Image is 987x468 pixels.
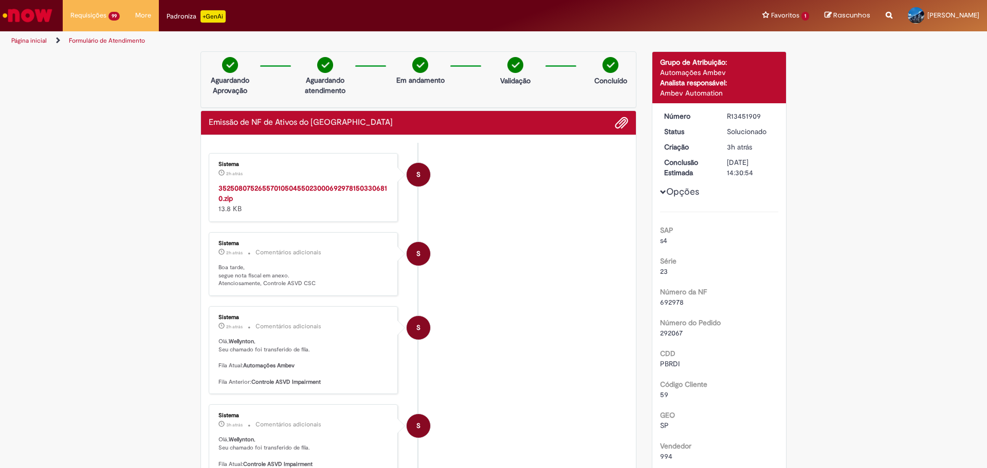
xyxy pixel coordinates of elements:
time: 27/08/2025 11:30:51 [727,142,752,152]
img: ServiceNow [1,5,54,26]
b: CDD [660,349,675,358]
b: Controle ASVD Impairment [251,378,321,386]
span: More [135,10,151,21]
span: S [416,162,421,187]
span: 292067 [660,328,683,338]
span: 3h atrás [226,422,243,428]
div: Grupo de Atribuição: [660,57,779,67]
b: GEO [660,410,675,420]
span: 99 [108,12,120,21]
p: Aguardando atendimento [300,75,350,96]
span: 3h atrás [727,142,752,152]
div: 13.8 KB [218,183,390,214]
img: check-circle-green.png [317,57,333,73]
span: 1 [801,12,809,21]
span: S [416,315,421,340]
div: Padroniza [167,10,226,23]
div: System [407,414,430,438]
p: Olá, , Seu chamado foi transferido de fila. Fila Atual: Fila Anterior: [218,338,390,386]
a: Formulário de Atendimento [69,36,145,45]
b: Automações Ambev [243,362,295,369]
time: 27/08/2025 13:17:46 [226,250,243,256]
span: 2h atrás [226,171,243,177]
p: Concluído [594,76,627,86]
a: 35250807526557010504550230006929781503306810.zip [218,183,387,203]
span: S [416,241,421,266]
b: Vendedor [660,441,691,451]
div: Analista responsável: [660,78,779,88]
span: Rascunhos [833,10,870,20]
b: Controle ASVD Impairment [243,460,313,468]
p: +GenAi [200,10,226,23]
time: 27/08/2025 11:30:55 [226,422,243,428]
span: 2h atrás [226,324,243,330]
small: Comentários adicionais [255,420,321,429]
dt: Conclusão Estimada [656,157,720,178]
div: Automações Ambev [660,67,779,78]
span: 994 [660,452,672,461]
ul: Trilhas de página [8,31,650,50]
div: Ambev Automation [660,88,779,98]
img: check-circle-green.png [412,57,428,73]
span: Favoritos [771,10,799,21]
span: 59 [660,390,668,399]
b: Código Cliente [660,380,707,389]
span: [PERSON_NAME] [927,11,979,20]
img: check-circle-green.png [222,57,238,73]
img: check-circle-green.png [507,57,523,73]
div: [DATE] 14:30:54 [727,157,775,178]
b: Número da NF [660,287,707,296]
div: System [407,242,430,266]
b: Wellynton [229,436,254,443]
div: Sistema [218,240,390,247]
span: 2h atrás [226,250,243,256]
span: SP [660,421,669,430]
div: Solucionado [727,126,775,137]
span: 23 [660,267,668,276]
span: 692978 [660,297,684,307]
h2: Emissão de NF de Ativos do ASVD Histórico de tíquete [209,118,393,127]
span: PBRDI [660,359,680,368]
div: 27/08/2025 11:30:51 [727,142,775,152]
span: s4 [660,236,667,245]
small: Comentários adicionais [255,322,321,331]
p: Aguardando Aprovação [205,75,255,96]
time: 27/08/2025 13:17:46 [226,171,243,177]
p: Boa tarde, segue nota fiscal em anexo. Atenciosamente, Controle ASVD CSC [218,264,390,288]
span: S [416,414,421,438]
b: SAP [660,226,673,235]
dt: Status [656,126,720,137]
dt: Número [656,111,720,121]
a: Página inicial [11,36,47,45]
div: Sistema [218,161,390,167]
dt: Criação [656,142,720,152]
b: Número do Pedido [660,318,721,327]
b: Série [660,256,677,266]
button: Adicionar anexos [615,116,628,129]
div: Sistema [407,163,430,186]
div: Sistema [218,314,390,321]
small: Comentários adicionais [255,248,321,257]
time: 27/08/2025 13:17:44 [226,324,243,330]
p: Validação [500,76,531,86]
img: check-circle-green.png [602,57,618,73]
p: Em andamento [396,75,445,85]
div: System [407,316,430,340]
b: Wellynton [229,338,254,345]
span: Requisições [70,10,106,21]
div: R13451909 [727,111,775,121]
div: Sistema [218,413,390,419]
a: Rascunhos [825,11,870,21]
